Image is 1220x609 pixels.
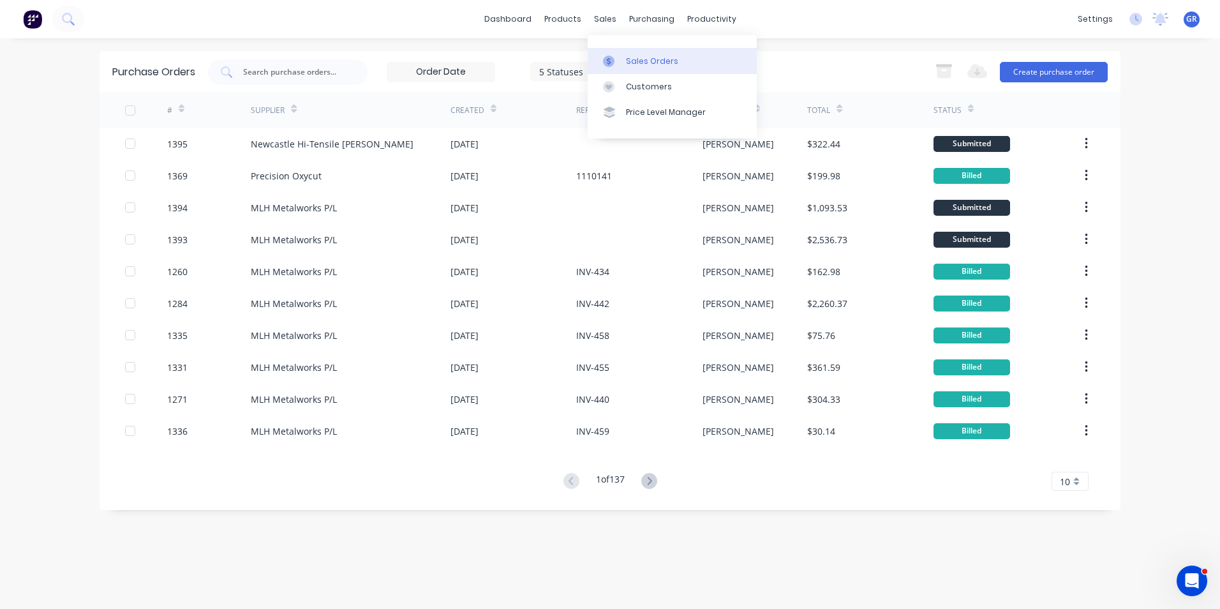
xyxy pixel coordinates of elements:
[703,361,774,374] div: [PERSON_NAME]
[626,81,672,93] div: Customers
[1071,10,1119,29] div: settings
[251,393,337,406] div: MLH Metalworks P/L
[450,137,479,151] div: [DATE]
[1177,566,1207,596] iframe: Intercom live chat
[450,329,479,342] div: [DATE]
[807,265,840,278] div: $162.98
[167,361,188,374] div: 1331
[703,265,774,278] div: [PERSON_NAME]
[588,10,623,29] div: sales
[807,329,835,342] div: $75.76
[807,393,840,406] div: $304.33
[626,56,678,67] div: Sales Orders
[450,297,479,310] div: [DATE]
[539,64,630,78] div: 5 Statuses
[23,10,42,29] img: Factory
[703,393,774,406] div: [PERSON_NAME]
[576,329,609,342] div: INV-458
[387,63,495,82] input: Order Date
[576,297,609,310] div: INV-442
[167,425,188,438] div: 1336
[1186,13,1197,25] span: GR
[251,361,337,374] div: MLH Metalworks P/L
[588,74,757,100] a: Customers
[623,10,681,29] div: purchasing
[450,201,479,214] div: [DATE]
[251,201,337,214] div: MLH Metalworks P/L
[934,264,1010,280] div: Billed
[167,265,188,278] div: 1260
[934,200,1010,216] div: Submitted
[934,105,962,116] div: Status
[807,201,847,214] div: $1,093.53
[934,136,1010,152] div: Submitted
[167,233,188,246] div: 1393
[576,105,618,116] div: Reference
[807,137,840,151] div: $322.44
[251,425,337,438] div: MLH Metalworks P/L
[242,66,348,79] input: Search purchase orders...
[626,107,706,118] div: Price Level Manager
[167,137,188,151] div: 1395
[450,169,479,183] div: [DATE]
[112,64,195,80] div: Purchase Orders
[251,105,285,116] div: Supplier
[576,169,612,183] div: 1110141
[167,169,188,183] div: 1369
[703,425,774,438] div: [PERSON_NAME]
[807,169,840,183] div: $199.98
[934,327,1010,343] div: Billed
[167,393,188,406] div: 1271
[807,233,847,246] div: $2,536.73
[538,10,588,29] div: products
[934,168,1010,184] div: Billed
[807,105,830,116] div: Total
[576,265,609,278] div: INV-434
[703,233,774,246] div: [PERSON_NAME]
[703,297,774,310] div: [PERSON_NAME]
[1000,62,1108,82] button: Create purchase order
[588,100,757,125] a: Price Level Manager
[450,265,479,278] div: [DATE]
[251,329,337,342] div: MLH Metalworks P/L
[934,296,1010,312] div: Billed
[934,391,1010,407] div: Billed
[588,48,757,73] a: Sales Orders
[450,393,479,406] div: [DATE]
[450,105,484,116] div: Created
[703,201,774,214] div: [PERSON_NAME]
[934,359,1010,375] div: Billed
[251,169,322,183] div: Precision Oxycut
[703,169,774,183] div: [PERSON_NAME]
[251,233,337,246] div: MLH Metalworks P/L
[934,423,1010,439] div: Billed
[450,233,479,246] div: [DATE]
[251,297,337,310] div: MLH Metalworks P/L
[807,425,835,438] div: $30.14
[703,137,774,151] div: [PERSON_NAME]
[576,361,609,374] div: INV-455
[251,265,337,278] div: MLH Metalworks P/L
[703,329,774,342] div: [PERSON_NAME]
[167,105,172,116] div: #
[576,393,609,406] div: INV-440
[596,472,625,491] div: 1 of 137
[167,201,188,214] div: 1394
[681,10,743,29] div: productivity
[478,10,538,29] a: dashboard
[807,297,847,310] div: $2,260.37
[934,232,1010,248] div: Submitted
[450,361,479,374] div: [DATE]
[807,361,840,374] div: $361.59
[576,425,609,438] div: INV-459
[167,297,188,310] div: 1284
[251,137,413,151] div: Newcastle Hi-Tensile [PERSON_NAME]
[1060,475,1070,488] span: 10
[450,425,479,438] div: [DATE]
[167,329,188,342] div: 1335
